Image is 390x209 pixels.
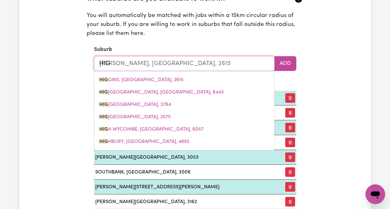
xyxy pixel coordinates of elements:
[365,184,385,204] iframe: Button to launch messaging window, conversation in progress
[94,71,275,151] div: menu-options
[274,56,296,71] button: Add to preferred suburbs
[285,93,295,103] button: Remove preferred suburb
[94,150,278,165] td: [PERSON_NAME][GEOGRAPHIC_DATA], 3053
[87,11,304,38] p: You will automatically be matched with jobs within a 15km circular radius of your suburb. If you ...
[99,115,171,119] span: [GEOGRAPHIC_DATA], 2575
[99,77,183,82] span: GINS, [GEOGRAPHIC_DATA], 2615
[99,90,108,95] mark: HIG
[99,127,108,132] mark: HIG
[285,123,295,132] button: Remove preferred suburb
[99,90,224,95] span: [GEOGRAPHIC_DATA], [GEOGRAPHIC_DATA], 6443
[99,139,108,144] mark: HIG
[285,138,295,147] button: Remove preferred suburb
[94,111,274,123] a: HIGH RANGE, New South Wales, 2575
[94,165,278,180] td: SOUTHBANK, [GEOGRAPHIC_DATA], 3006
[285,182,295,192] button: Remove preferred suburb
[99,115,108,119] mark: HIG
[99,77,108,82] mark: HIG
[94,56,275,71] input: e.g. North Bondi, New South Wales
[99,102,108,107] mark: HIG
[94,46,112,54] label: Suburb
[94,74,274,86] a: HIGGINS, Australian Capital Territory, 2615
[99,139,189,144] span: HBURY, [GEOGRAPHIC_DATA], 4892
[99,127,203,132] span: H WYCOMBE, [GEOGRAPHIC_DATA], 6057
[94,98,274,111] a: HIGH CAMP, Victoria, 3764
[285,153,295,162] button: Remove preferred suburb
[94,180,278,194] td: [PERSON_NAME][STREET_ADDRESS][PERSON_NAME]
[94,86,274,98] a: HIGGINSVILLE, Western Australia, 6443
[285,197,295,207] button: Remove preferred suburb
[94,136,274,148] a: HIGHBURY, Queensland, 4892
[285,108,295,118] button: Remove preferred suburb
[99,102,171,107] span: [GEOGRAPHIC_DATA], 3764
[285,167,295,177] button: Remove preferred suburb
[94,123,274,136] a: HIGH WYCOMBE, Western Australia, 6057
